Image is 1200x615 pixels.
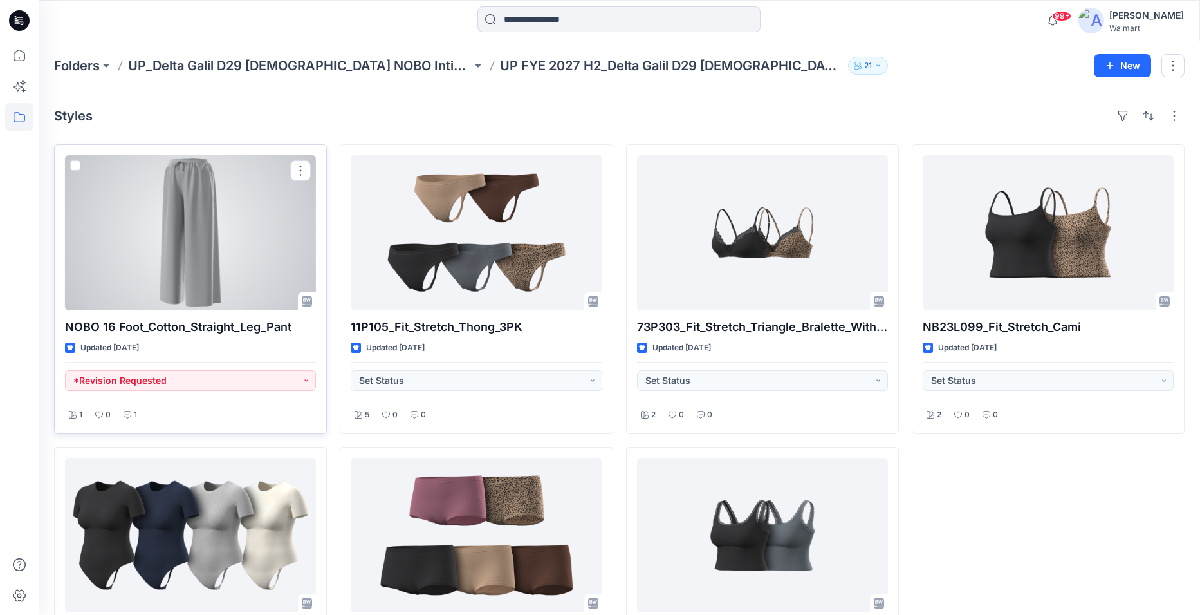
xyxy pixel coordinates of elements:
p: 2 [651,408,656,422]
p: NOBO 16 Foot_Cotton_Straight_Leg_Pant [65,318,316,336]
p: 0 [707,408,712,422]
button: New [1094,54,1151,77]
p: 1 [134,408,137,422]
p: 0 [965,408,970,422]
a: 11P105_Fit_Stretch_Thong_3PK [351,155,602,310]
p: 1 [79,408,82,422]
img: avatar [1078,8,1104,33]
a: 32P256_Fit_Stretch_Boyshort_3PK [351,458,602,613]
a: NB23L099_Fit_Stretch_Cami [923,155,1174,310]
h4: Styles [54,108,93,124]
p: 73P303_Fit_Stretch_Triangle_Bralette_With_Lace [637,318,888,336]
p: 0 [392,408,398,422]
a: NOBO 16 Foot_Cotton_Straight_Leg_Pant [65,155,316,310]
p: Updated [DATE] [652,341,711,355]
p: NB23L099_Fit_Stretch_Cami [923,318,1174,336]
p: 0 [106,408,111,422]
a: 73P303_Fit_Stretch_Triangle_Bralette_With_Lace [637,155,888,310]
a: 21D451 Lace Trim Tank [637,458,888,613]
p: 2 [937,408,941,422]
div: [PERSON_NAME] [1109,8,1184,23]
a: UP_Delta Galil D29 [DEMOGRAPHIC_DATA] NOBO Intimates [128,57,472,75]
div: Walmart [1109,23,1184,33]
span: 99+ [1052,11,1071,21]
a: Folders [54,57,100,75]
p: 21 [864,59,872,73]
p: 11P105_Fit_Stretch_Thong_3PK [351,318,602,336]
p: 0 [421,408,426,422]
p: Updated [DATE] [80,341,139,355]
p: Updated [DATE] [938,341,997,355]
button: 21 [848,57,888,75]
a: 45E014_Jersey_TShirt_Bodysuit [65,458,316,613]
p: UP FYE 2027 H2_Delta Galil D29 [DEMOGRAPHIC_DATA] NOBO Wall [500,57,844,75]
p: Updated [DATE] [366,341,425,355]
p: 5 [365,408,369,422]
p: 0 [679,408,684,422]
p: 0 [993,408,998,422]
